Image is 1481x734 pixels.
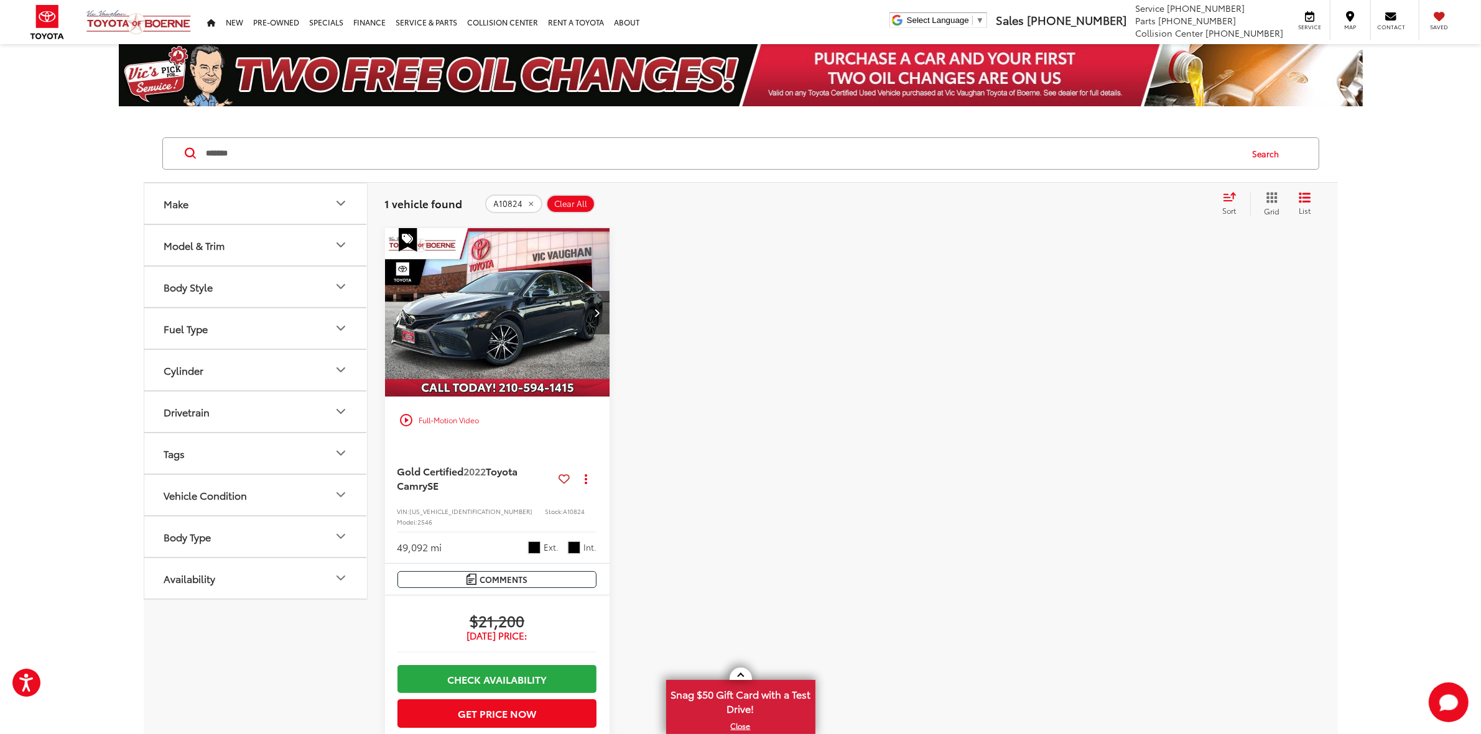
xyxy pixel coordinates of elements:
span: 2546 [418,517,433,526]
div: Body Type [164,531,211,543]
div: Make [333,196,348,211]
div: Body Type [333,529,348,544]
div: Cylinder [164,364,204,376]
span: A10824 [564,507,585,516]
button: Body StyleBody Style [144,267,368,307]
button: AvailabilityAvailability [144,558,368,599]
div: Body Style [333,279,348,294]
span: Select Language [907,16,969,25]
img: Comments [467,574,476,584]
button: MakeMake [144,183,368,224]
button: Vehicle ConditionVehicle Condition [144,475,368,515]
button: Body TypeBody Type [144,516,368,557]
span: Comments [480,574,527,585]
button: Fuel TypeFuel Type [144,308,368,349]
div: 49,092 mi [397,540,442,554]
span: List [1299,205,1311,216]
img: 2022 Toyota Camry SE [384,228,611,398]
span: [US_VEHICLE_IDENTIFICATION_NUMBER] [410,507,533,516]
span: A10824 [494,199,523,209]
span: Sort [1223,205,1237,216]
span: Gold Certified [397,464,464,478]
button: Search [1241,138,1298,169]
img: Two Free Oil Change Vic Vaughan Toyota of Boerne Boerne TX [119,44,1363,106]
button: Clear All [546,195,595,213]
span: Saved [1426,23,1453,31]
div: Body Style [164,281,213,293]
a: Check Availability [397,665,597,693]
div: Model & Trim [333,237,348,252]
span: Sales [996,12,1024,28]
span: Ext. [544,541,559,553]
span: Contact [1377,23,1405,31]
button: Actions [575,467,597,489]
div: Availability [333,571,348,585]
span: VIN: [397,507,410,516]
span: Stock: [546,507,564,516]
button: Model & TrimModel & Trim [144,225,368,265]
span: Parts [1135,14,1156,27]
div: Fuel Type [164,323,208,334]
div: Vehicle Condition [333,487,348,502]
span: Black [568,541,580,554]
div: Drivetrain [333,404,348,419]
span: Model: [397,517,418,526]
span: [PHONE_NUMBER] [1167,2,1245,14]
span: [PHONE_NUMBER] [1027,12,1126,28]
img: Vic Vaughan Toyota of Boerne [86,9,192,35]
span: Toyota Camry [397,464,518,492]
span: [PHONE_NUMBER] [1205,27,1283,39]
div: Tags [333,446,348,461]
span: SE [428,478,439,492]
span: [PHONE_NUMBER] [1158,14,1236,27]
span: Clear All [555,199,588,209]
span: Black [528,541,541,554]
span: Service [1135,2,1164,14]
span: dropdown dots [585,474,587,484]
button: List View [1289,191,1321,216]
button: remove A10824%20 [485,195,542,213]
a: Gold Certified2022Toyota CamrySE [397,464,554,492]
button: Next image [585,291,610,334]
button: TagsTags [144,433,368,474]
a: Select Language​ [907,16,984,25]
span: ▼ [976,16,984,25]
span: Collision Center [1135,27,1203,39]
div: Fuel Type [333,321,348,336]
a: 2022 Toyota Camry SE2022 Toyota Camry SE2022 Toyota Camry SE2022 Toyota Camry SE [384,228,611,397]
span: Special [399,228,417,252]
div: Cylinder [333,362,348,377]
button: Comments [397,571,597,588]
div: Vehicle Condition [164,489,248,501]
button: CylinderCylinder [144,350,368,390]
input: Search by Make, Model, or Keyword [205,139,1241,168]
span: Snag $50 Gift Card with a Test Drive! [667,681,814,719]
span: $21,200 [397,611,597,630]
div: Drivetrain [164,406,210,418]
button: DrivetrainDrivetrain [144,392,368,432]
span: [DATE] Price: [397,630,597,642]
svg: Start Chat [1429,682,1469,722]
div: 2022 Toyota Camry SE 0 [384,228,611,397]
span: Grid [1265,206,1280,216]
div: Make [164,198,189,209]
span: 2022 [464,464,486,478]
span: Map [1337,23,1364,31]
button: Toggle Chat Window [1429,682,1469,722]
span: 1 vehicle found [385,196,463,211]
button: Select sort value [1217,191,1250,216]
button: Get Price Now [397,699,597,727]
button: Grid View [1250,191,1289,216]
div: Availability [164,572,216,584]
span: Service [1296,23,1324,31]
span: Int. [583,541,597,553]
div: Tags [164,447,185,459]
div: Model & Trim [164,239,225,251]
